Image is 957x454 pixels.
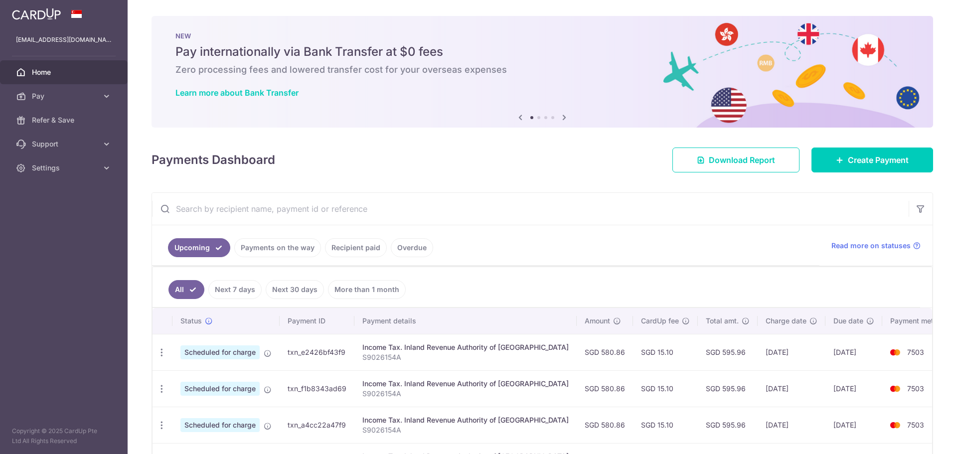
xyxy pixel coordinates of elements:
td: SGD 595.96 [698,334,758,370]
td: SGD 580.86 [577,334,633,370]
h6: Zero processing fees and lowered transfer cost for your overseas expenses [175,64,909,76]
span: Status [180,316,202,326]
p: S9026154A [362,352,569,362]
p: S9026154A [362,425,569,435]
th: Payment ID [280,308,354,334]
img: CardUp [12,8,61,20]
td: txn_f1b8343ad69 [280,370,354,407]
a: More than 1 month [328,280,406,299]
td: txn_e2426bf43f9 [280,334,354,370]
td: SGD 15.10 [633,407,698,443]
span: 7503 [907,384,924,393]
span: Pay [32,91,98,101]
td: [DATE] [758,334,825,370]
img: Bank Card [885,346,905,358]
span: Home [32,67,98,77]
a: Next 30 days [266,280,324,299]
span: Refer & Save [32,115,98,125]
img: Bank transfer banner [152,16,933,128]
a: Overdue [391,238,433,257]
td: [DATE] [825,370,882,407]
td: [DATE] [825,334,882,370]
th: Payment details [354,308,577,334]
span: Scheduled for charge [180,345,260,359]
td: SGD 15.10 [633,334,698,370]
td: SGD 580.86 [577,370,633,407]
a: Create Payment [811,148,933,172]
span: Total amt. [706,316,739,326]
td: [DATE] [758,370,825,407]
div: Income Tax. Inland Revenue Authority of [GEOGRAPHIC_DATA] [362,379,569,389]
a: Payments on the way [234,238,321,257]
p: NEW [175,32,909,40]
a: Learn more about Bank Transfer [175,88,299,98]
a: Download Report [672,148,799,172]
a: Upcoming [168,238,230,257]
td: SGD 580.86 [577,407,633,443]
span: Create Payment [848,154,909,166]
a: All [168,280,204,299]
span: 7503 [907,348,924,356]
span: Charge date [766,316,806,326]
a: Recipient paid [325,238,387,257]
td: SGD 15.10 [633,370,698,407]
h4: Payments Dashboard [152,151,275,169]
span: Download Report [709,154,775,166]
div: Income Tax. Inland Revenue Authority of [GEOGRAPHIC_DATA] [362,415,569,425]
span: CardUp fee [641,316,679,326]
span: Scheduled for charge [180,418,260,432]
td: [DATE] [825,407,882,443]
input: Search by recipient name, payment id or reference [152,193,909,225]
td: SGD 595.96 [698,407,758,443]
h5: Pay internationally via Bank Transfer at $0 fees [175,44,909,60]
a: Next 7 days [208,280,262,299]
span: Support [32,139,98,149]
td: [DATE] [758,407,825,443]
img: Bank Card [885,419,905,431]
a: Read more on statuses [831,241,921,251]
span: Scheduled for charge [180,382,260,396]
p: S9026154A [362,389,569,399]
p: [EMAIL_ADDRESS][DOMAIN_NAME] [16,35,112,45]
td: SGD 595.96 [698,370,758,407]
div: Income Tax. Inland Revenue Authority of [GEOGRAPHIC_DATA] [362,342,569,352]
td: txn_a4cc22a47f9 [280,407,354,443]
span: 7503 [907,421,924,429]
span: Settings [32,163,98,173]
img: Bank Card [885,383,905,395]
span: Due date [833,316,863,326]
span: Amount [585,316,610,326]
span: Read more on statuses [831,241,911,251]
